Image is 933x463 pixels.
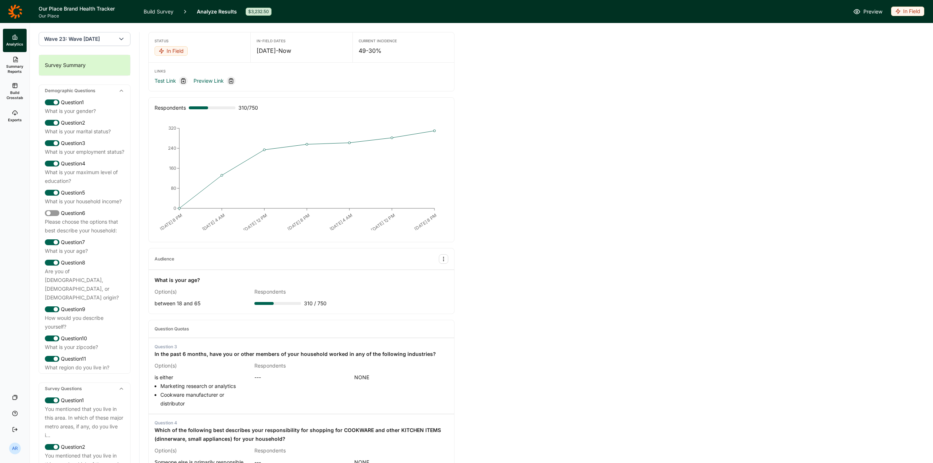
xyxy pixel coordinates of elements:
[160,391,249,408] li: Cookware manufacturer or distributor
[3,105,27,128] a: Exports
[155,76,176,85] a: Test Link
[6,64,24,74] span: Summary Reports
[155,287,249,296] div: Option(s)
[286,212,311,232] text: [DATE] 8 PM
[45,343,124,352] div: What is your zipcode?
[45,396,124,405] div: Question 1
[194,76,224,85] a: Preview Link
[160,382,249,391] li: Marketing research or analytics
[39,55,130,75] div: Survey Summary
[359,46,448,55] div: 49-30%
[439,254,448,264] button: Audience Options
[45,305,124,314] div: Question 9
[45,139,124,148] div: Question 3
[155,326,189,332] div: Question Quotas
[853,7,882,16] a: Preview
[179,76,188,85] div: Copy link
[304,299,327,308] span: 310 / 750
[39,383,130,395] div: Survey Questions
[155,344,436,350] div: Question 3
[6,90,24,100] span: Build Crosstab
[257,46,346,55] div: [DATE] - Now
[3,29,27,52] a: Analytics
[45,127,124,136] div: What is your marital status?
[169,165,176,171] tspan: 160
[45,168,124,185] div: What is your maximum level of education?
[254,287,348,296] div: Respondents
[39,13,135,19] span: Our Place
[246,8,272,16] div: $3,232.50
[155,420,448,426] div: Question 4
[201,212,226,232] text: [DATE] 4 AM
[155,373,249,408] div: is either
[171,185,176,191] tspan: 80
[39,32,130,46] button: Wave 23: Wave [DATE]
[39,4,135,13] h1: Our Place Brand Health Tracker
[45,247,124,255] div: What is your age?
[45,267,124,302] div: Are you of [DEMOGRAPHIC_DATA], [DEMOGRAPHIC_DATA], or [DEMOGRAPHIC_DATA] origin?
[254,373,348,408] div: ---
[45,98,124,107] div: Question 1
[45,314,124,331] div: How would you describe yourself?
[173,205,176,211] tspan: 0
[45,148,124,156] div: What is your employment status?
[45,188,124,197] div: Question 5
[891,7,924,16] div: In Field
[254,446,348,455] div: Respondents
[155,276,200,285] div: What is your age?
[45,334,124,343] div: Question 10
[168,125,176,131] tspan: 320
[155,46,188,56] button: In Field
[168,145,176,151] tspan: 240
[45,107,124,115] div: What is your gender?
[3,78,27,105] a: Build Crosstab
[863,7,882,16] span: Preview
[238,103,258,112] span: 310 / 750
[45,405,124,440] div: You mentioned that you live in this area. In which of these major metro areas, if any, do you liv...
[155,446,249,455] div: Option(s)
[45,217,124,235] div: Please choose the options that best describe your household:
[3,52,27,78] a: Summary Reports
[155,300,200,306] span: between 18 and 65
[257,38,346,43] div: In-Field Dates
[329,212,354,232] text: [DATE] 4 AM
[45,258,124,267] div: Question 8
[227,76,235,85] div: Copy link
[44,35,100,43] span: Wave 23: Wave [DATE]
[155,350,436,358] div: In the past 6 months, have you or other members of your household worked in any of the following ...
[9,443,21,454] div: AR
[413,212,438,232] text: [DATE] 8 PM
[891,7,924,17] button: In Field
[45,209,124,217] div: Question 6
[45,363,124,372] div: What region do you live in?
[6,42,23,47] span: Analytics
[39,85,130,97] div: Demographic Questions
[359,38,448,43] div: Current Incidence
[45,159,124,168] div: Question 4
[354,373,448,408] span: NONE
[45,443,124,451] div: Question 2
[45,354,124,363] div: Question 11
[254,361,348,370] div: Respondents
[159,212,183,232] text: [DATE] 8 PM
[8,117,22,122] span: Exports
[155,256,174,262] div: Audience
[155,426,448,443] div: Which of the following best describes your responsibility for shopping for COOKWARE and other KIT...
[155,103,186,112] div: Respondents
[155,361,249,370] div: Option(s)
[370,212,396,233] text: [DATE] 12 PM
[45,118,124,127] div: Question 2
[45,238,124,247] div: Question 7
[155,68,448,74] div: Links
[155,38,245,43] div: Status
[242,212,268,233] text: [DATE] 12 PM
[45,197,124,206] div: What is your household income?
